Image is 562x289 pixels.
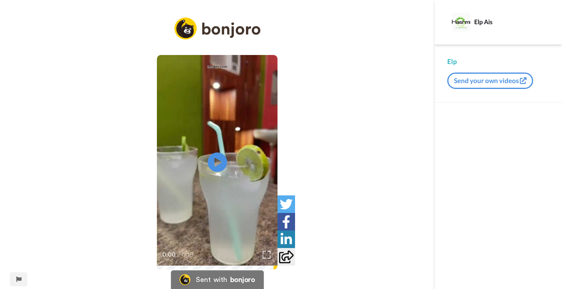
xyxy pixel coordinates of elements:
span: / [178,250,180,259]
a: Bonjoro LogoSent withbonjoro [171,270,264,289]
img: Full screen [263,251,270,259]
img: logo_full.png [174,18,260,40]
div: Elp [447,57,550,66]
span: 0:19 [182,250,196,259]
button: Send your own videos [447,73,533,89]
img: Profile Image [452,13,470,32]
div: Elp Ais [474,18,549,25]
img: Bonjoro Logo [180,274,190,285]
span: 0:00 [162,250,176,259]
div: Sent with [196,276,227,283]
div: bonjoro [230,276,255,283]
